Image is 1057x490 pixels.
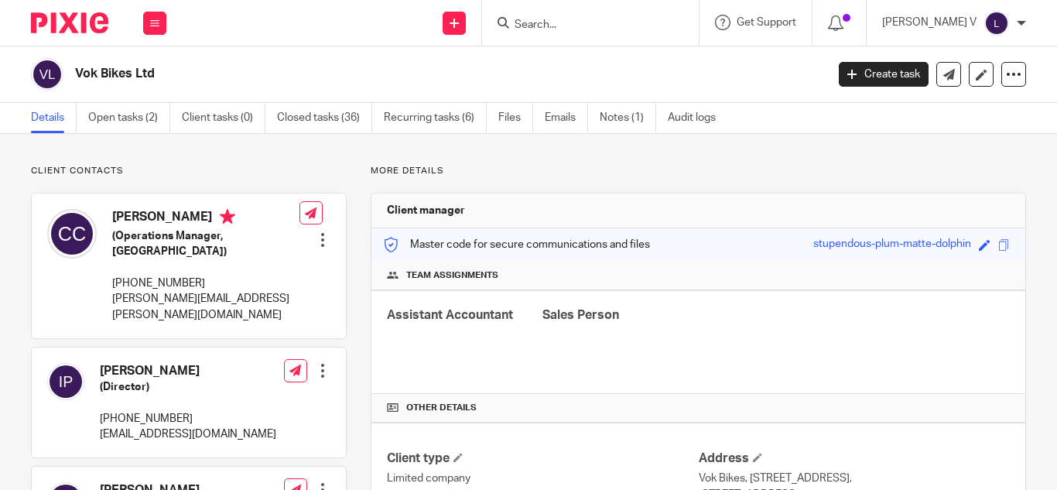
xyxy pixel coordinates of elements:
[75,66,668,82] h2: Vok Bikes Ltd
[668,103,727,133] a: Audit logs
[699,471,1010,486] p: Vok Bikes, [STREET_ADDRESS],
[112,228,299,260] h5: (Operations Manager, [GEOGRAPHIC_DATA])
[387,471,698,486] p: Limited company
[406,402,477,414] span: Other details
[753,453,762,462] span: Edit Address
[220,209,235,224] i: Primary
[513,19,652,33] input: Search
[47,363,84,400] img: svg%3E
[112,209,299,228] h4: [PERSON_NAME]
[969,62,994,87] a: Edit client
[100,363,276,379] h4: [PERSON_NAME]
[112,276,299,291] p: [PHONE_NUMBER]
[100,379,276,395] h5: (Director)
[453,453,463,462] span: Change Client type
[839,62,929,87] a: Create task
[699,451,1010,467] h4: Address
[371,165,1026,177] p: More details
[984,11,1009,36] img: svg%3E
[979,239,990,251] span: Edit code
[88,103,170,133] a: Open tasks (2)
[112,291,299,323] p: [PERSON_NAME][EMAIL_ADDRESS][PERSON_NAME][DOMAIN_NAME]
[936,62,961,87] a: Send new email
[545,103,588,133] a: Emails
[387,203,465,218] h3: Client manager
[31,165,347,177] p: Client contacts
[31,103,77,133] a: Details
[277,103,372,133] a: Closed tasks (36)
[882,15,977,30] p: [PERSON_NAME] V
[31,58,63,91] img: svg%3E
[387,309,513,321] span: Assistant Accountant
[182,103,265,133] a: Client tasks (0)
[406,269,498,282] span: Team assignments
[498,103,533,133] a: Files
[47,209,97,259] img: svg%3E
[384,103,487,133] a: Recurring tasks (6)
[600,103,656,133] a: Notes (1)
[100,411,276,427] p: [PHONE_NUMBER]
[387,451,698,467] h4: Client type
[737,17,796,28] span: Get Support
[542,309,619,321] span: Sales Person
[813,236,971,254] div: stupendous-plum-matte-dolphin
[31,12,108,33] img: Pixie
[383,237,650,252] p: Master code for secure communications and files
[100,427,276,442] p: [EMAIL_ADDRESS][DOMAIN_NAME]
[998,239,1010,251] span: Copy to clipboard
